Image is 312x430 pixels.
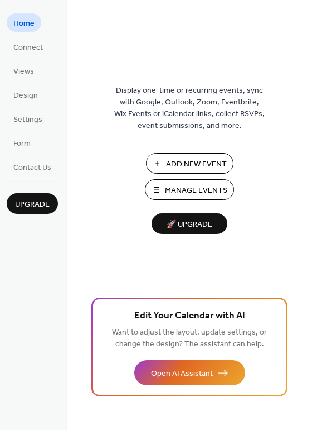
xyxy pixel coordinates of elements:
[134,360,245,385] button: Open AI Assistant
[13,18,35,30] span: Home
[166,159,227,170] span: Add New Event
[7,157,58,176] a: Contact Us
[13,90,38,102] span: Design
[7,37,50,56] a: Connect
[114,85,265,132] span: Display one-time or recurring events, sync with Google, Outlook, Zoom, Eventbrite, Wix Events or ...
[145,179,234,200] button: Manage Events
[134,308,245,324] span: Edit Your Calendar with AI
[7,13,41,32] a: Home
[13,66,34,78] span: Views
[13,138,31,150] span: Form
[7,85,45,104] a: Design
[152,213,227,234] button: 🚀 Upgrade
[158,217,221,232] span: 🚀 Upgrade
[7,61,41,80] a: Views
[112,325,267,352] span: Want to adjust the layout, update settings, or change the design? The assistant can help.
[13,114,42,126] span: Settings
[15,199,50,211] span: Upgrade
[7,133,37,152] a: Form
[13,162,51,174] span: Contact Us
[7,193,58,214] button: Upgrade
[7,109,49,128] a: Settings
[13,42,43,54] span: Connect
[151,368,213,380] span: Open AI Assistant
[165,185,227,197] span: Manage Events
[146,153,233,174] button: Add New Event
